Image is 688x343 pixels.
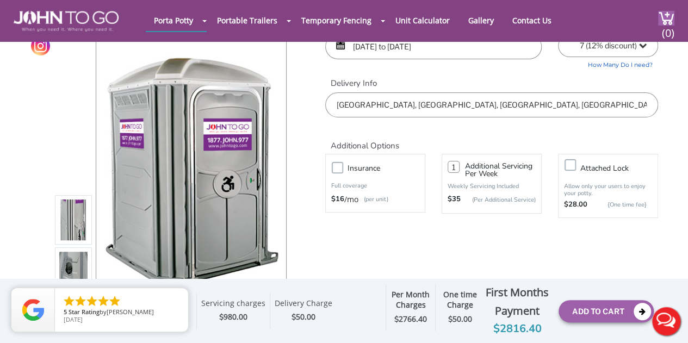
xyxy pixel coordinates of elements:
button: Live Chat [644,300,688,343]
span: 2766.40 [399,314,427,324]
a: Porta Potty [146,10,201,31]
div: Servicing charges [201,298,265,311]
a: Contact Us [504,10,560,31]
img: Review Rating [22,299,44,321]
p: (Per Additional Service) [461,196,536,204]
label: Delivery Info [325,78,658,89]
div: First Months Payment [485,283,550,320]
h2: Additional Options [325,128,658,152]
p: {One time fee} [593,199,647,210]
button: Add To Cart [559,300,654,322]
img: Product [104,41,279,297]
div: $2816.40 [485,320,550,338]
strong: Per Month Charges [392,289,430,310]
li:  [97,295,110,308]
a: Instagram [31,36,50,55]
a: How Many Do I need? [558,57,658,70]
strong: $ [448,314,472,325]
span: 980.00 [224,311,247,322]
div: /mo [331,194,419,205]
a: Unit Calculator [387,10,458,31]
span: by [64,309,179,316]
span: 50.00 [453,314,472,324]
a: Portable Trailers [209,10,286,31]
li:  [85,295,98,308]
p: Weekly Servicing Included [448,182,536,190]
strong: $ [394,314,427,325]
p: Allow only your users to enjoy your potty. [564,183,652,197]
h3: Attached lock [580,161,663,175]
input: Delivery Address [325,92,658,117]
div: $ [275,311,332,323]
a: Gallery [460,10,502,31]
p: Full coverage [331,180,419,191]
span: Star Rating [69,308,100,316]
span: [DATE] [64,315,83,323]
img: JOHN to go [14,11,119,32]
a: Temporary Fencing [293,10,380,31]
input: Start date | End date [325,34,542,59]
h3: Insurance [348,161,430,175]
span: 50.00 [296,311,315,322]
li:  [74,295,87,308]
div: Delivery Charge [275,298,332,311]
strong: One time Charge [443,289,477,310]
strong: $16 [331,194,344,205]
div: $ [201,311,265,323]
li:  [108,295,121,308]
li:  [63,295,76,308]
img: cart a [658,11,674,26]
p: (per unit) [358,194,388,205]
span: [PERSON_NAME] [107,308,154,316]
h3: Additional Servicing Per Week [465,163,536,178]
input: 0 [448,161,460,173]
strong: $35 [448,194,461,205]
strong: $28.00 [564,199,587,210]
span: (0) [661,17,674,40]
span: 5 [64,308,67,316]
